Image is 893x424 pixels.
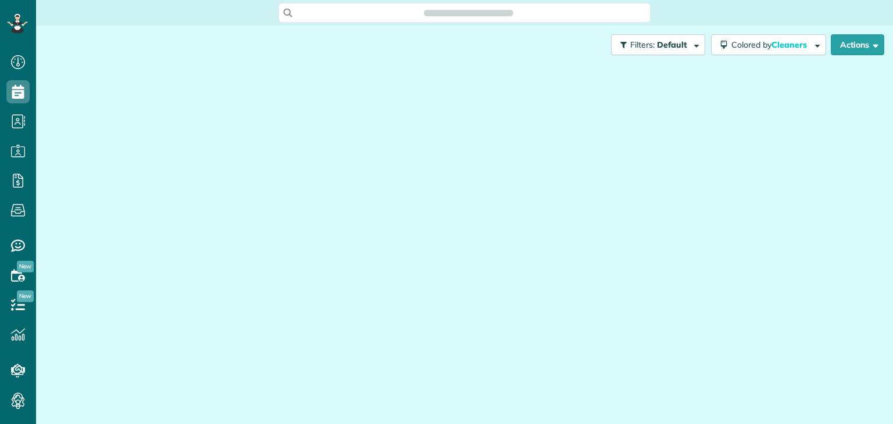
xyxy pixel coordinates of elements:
button: Filters: Default [611,34,705,55]
span: Filters: [630,39,655,50]
span: Search ZenMaid… [435,7,501,19]
button: Actions [831,34,884,55]
span: New [17,261,34,272]
span: Colored by [731,39,811,50]
span: Cleaners [771,39,809,50]
a: Filters: Default [605,34,705,55]
button: Colored byCleaners [711,34,826,55]
span: New [17,290,34,302]
span: Default [657,39,688,50]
